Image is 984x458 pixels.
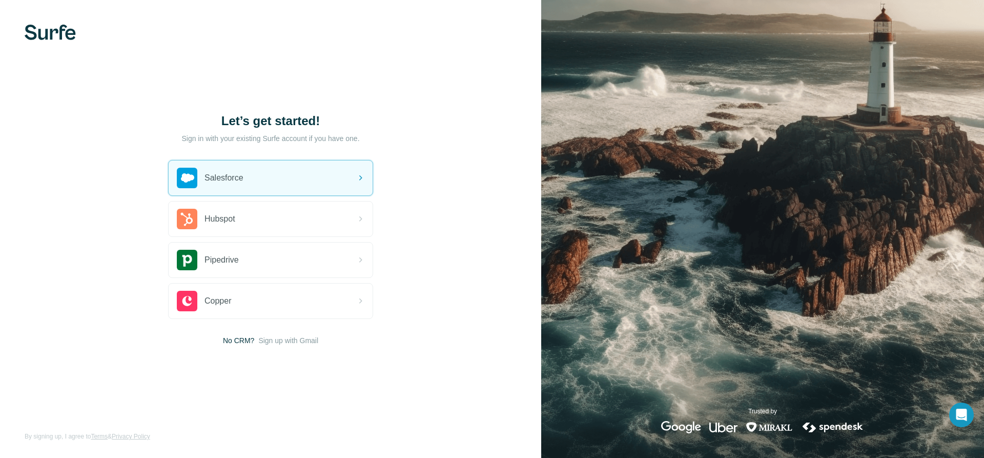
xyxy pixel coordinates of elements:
[223,335,254,346] span: No CRM?
[746,421,793,433] img: mirakl's logo
[112,433,150,440] a: Privacy Policy
[168,113,373,129] h1: Let’s get started!
[91,433,108,440] a: Terms
[177,250,197,270] img: pipedrive's logo
[949,403,974,427] div: Open Intercom Messenger
[204,213,235,225] span: Hubspot
[177,209,197,229] img: hubspot's logo
[258,335,318,346] button: Sign up with Gmail
[661,421,701,433] img: google's logo
[181,133,359,144] p: Sign in with your existing Surfe account if you have one.
[204,295,231,307] span: Copper
[177,291,197,311] img: copper's logo
[25,25,76,40] img: Surfe's logo
[204,172,243,184] span: Salesforce
[177,168,197,188] img: salesforce's logo
[709,421,737,433] img: uber's logo
[204,254,239,266] span: Pipedrive
[25,432,150,441] span: By signing up, I agree to &
[748,407,777,416] p: Trusted by
[801,421,865,433] img: spendesk's logo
